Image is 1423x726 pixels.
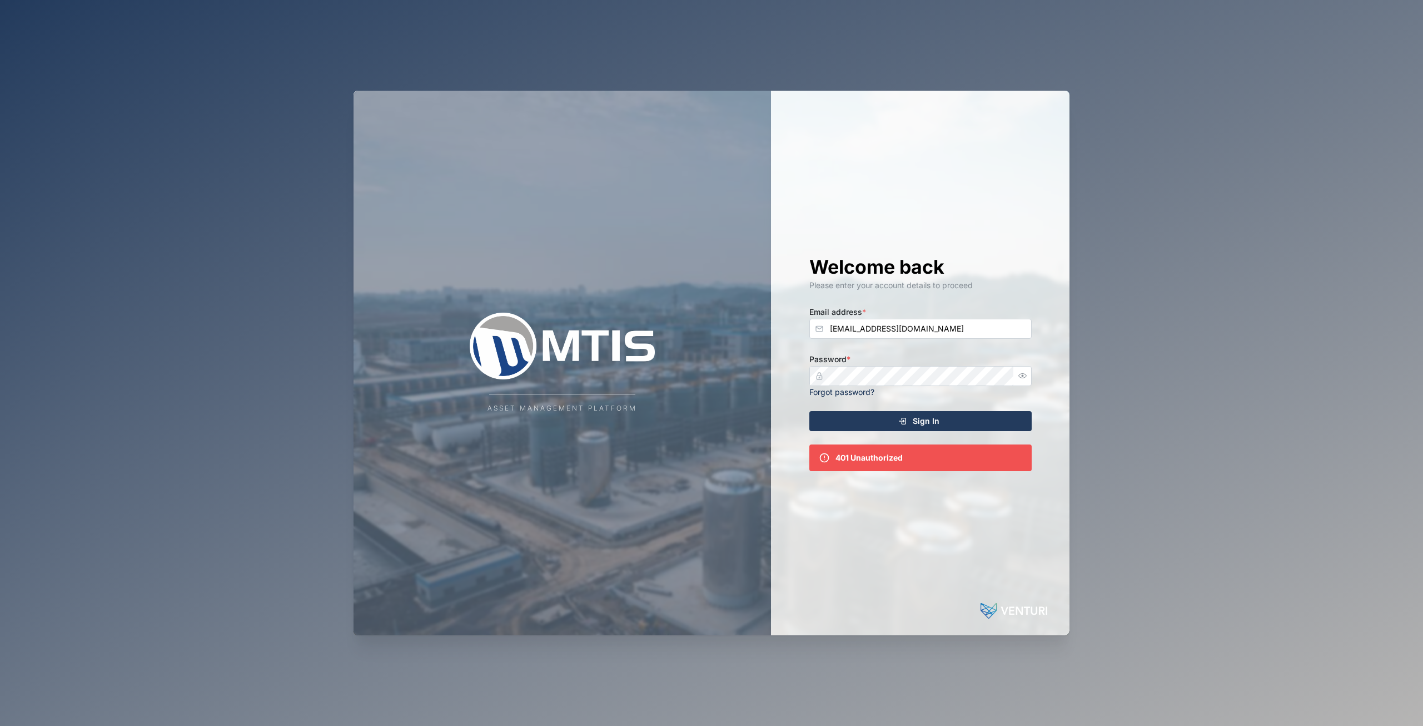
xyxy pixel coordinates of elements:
[487,403,637,414] div: Asset Management Platform
[451,313,674,379] img: Company Logo
[809,279,1032,292] div: Please enter your account details to proceed
[809,306,866,318] label: Email address
[809,255,1032,279] h1: Welcome back
[913,412,939,431] span: Sign In
[835,452,903,464] div: 401 Unauthorized
[809,411,1032,431] button: Sign In
[809,387,874,397] a: Forgot password?
[981,600,1047,622] img: Powered by: Venturi
[809,353,850,366] label: Password
[809,319,1032,339] input: Enter your email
